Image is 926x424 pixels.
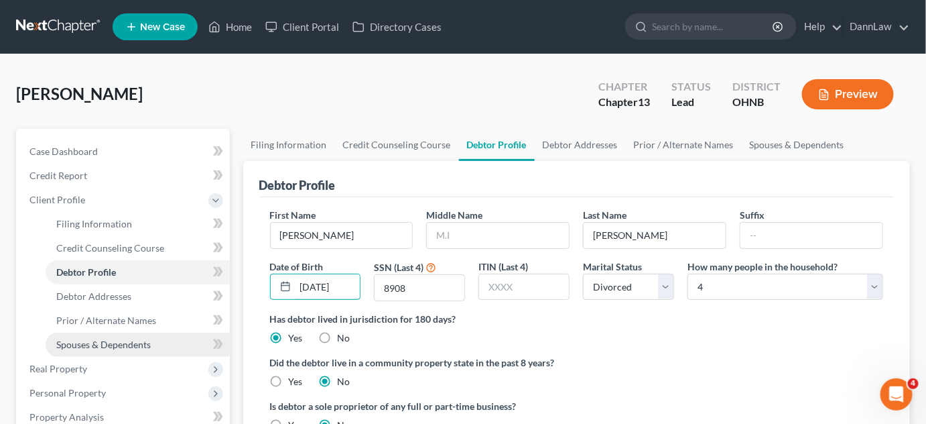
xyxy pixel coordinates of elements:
span: Real Property [29,363,87,374]
input: XXXX [479,274,569,300]
a: Case Dashboard [19,140,230,164]
span: Credit Report [29,170,87,181]
span: Spouses & Dependents [56,339,151,350]
label: Date of Birth [270,260,324,274]
label: Is debtor a sole proprietor of any full or part-time business? [270,399,570,413]
span: [PERSON_NAME] [16,84,143,103]
label: How many people in the household? [687,260,838,274]
input: Search by name... [652,14,775,39]
label: Did the debtor live in a community property state in the past 8 years? [270,356,884,370]
label: Marital Status [583,260,642,274]
span: Case Dashboard [29,146,98,157]
span: Prior / Alternate Names [56,315,156,326]
label: No [338,375,350,388]
label: Middle Name [426,208,482,222]
div: Chapter [598,79,650,95]
a: Debtor Addresses [46,284,230,309]
a: DannLaw [844,15,909,39]
a: Client Portal [259,15,346,39]
span: Debtor Profile [56,266,116,278]
a: Prior / Alternate Names [46,309,230,333]
input: MM/DD/YYYY [295,274,360,300]
label: First Name [270,208,316,222]
input: M.I [427,223,569,248]
input: -- [271,223,413,248]
div: Debtor Profile [259,177,336,193]
span: New Case [140,22,185,32]
span: Credit Counseling Course [56,242,164,254]
input: -- [740,223,882,248]
a: Spouses & Dependents [46,333,230,357]
a: Filing Information [243,129,335,161]
span: 4 [908,378,919,389]
label: Suffix [740,208,765,222]
span: Property Analysis [29,411,104,423]
span: Filing Information [56,218,132,229]
input: -- [584,223,726,248]
a: Debtor Profile [46,260,230,284]
a: Debtor Profile [459,129,535,161]
a: Debtor Addresses [535,129,626,161]
a: Filing Information [46,212,230,236]
a: Prior / Alternate Names [626,129,742,161]
a: Home [202,15,259,39]
div: Status [671,79,711,95]
label: Last Name [583,208,626,222]
label: Yes [289,375,303,388]
label: No [338,331,350,345]
button: Preview [802,79,894,109]
div: Chapter [598,95,650,110]
label: ITIN (Last 4) [478,260,528,274]
a: Credit Counseling Course [46,236,230,260]
a: Help [797,15,842,39]
span: Client Profile [29,194,85,205]
div: Lead [671,95,711,110]
input: XXXX [375,275,464,301]
span: Personal Property [29,387,106,399]
label: Yes [289,331,303,345]
label: Has debtor lived in jurisdiction for 180 days? [270,312,884,326]
div: OHNB [732,95,781,110]
a: Credit Counseling Course [335,129,459,161]
a: Directory Cases [346,15,448,39]
iframe: Intercom live chat [880,378,913,411]
a: Spouses & Dependents [742,129,852,161]
a: Credit Report [19,164,230,188]
label: SSN (Last 4) [374,260,423,274]
div: District [732,79,781,95]
span: Debtor Addresses [56,290,131,302]
span: 13 [638,95,650,108]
